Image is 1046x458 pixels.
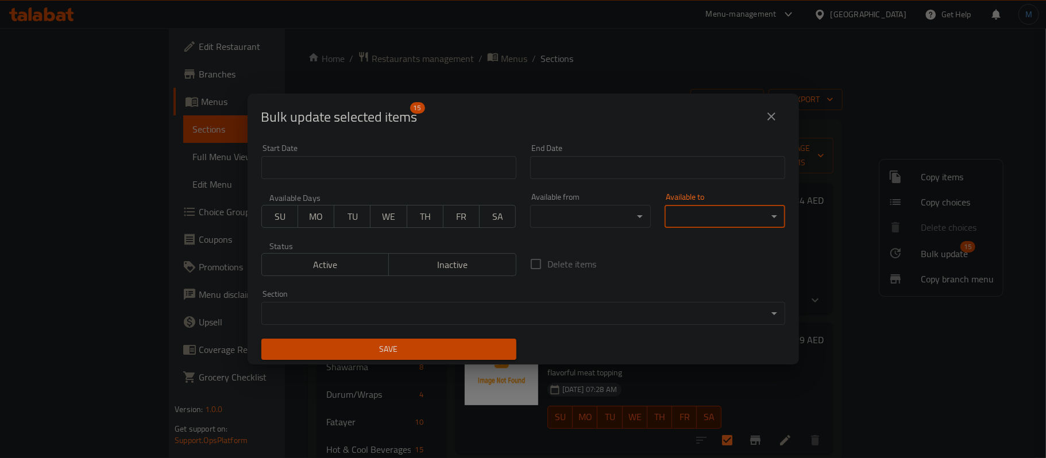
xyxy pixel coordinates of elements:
[530,205,651,228] div: ​
[267,257,385,273] span: Active
[334,205,370,228] button: TU
[412,208,439,225] span: TH
[484,208,511,225] span: SA
[448,208,475,225] span: FR
[758,103,785,130] button: close
[271,342,507,356] span: Save
[665,205,785,228] div: ​
[267,208,294,225] span: SU
[261,108,418,126] span: Selected items count
[261,253,389,276] button: Active
[407,205,443,228] button: TH
[339,208,366,225] span: TU
[261,302,785,325] div: ​
[410,102,425,114] span: 15
[303,208,330,225] span: MO
[393,257,512,273] span: Inactive
[298,205,334,228] button: MO
[370,205,407,228] button: WE
[375,208,402,225] span: WE
[388,253,516,276] button: Inactive
[261,339,516,360] button: Save
[261,205,298,228] button: SU
[443,205,480,228] button: FR
[479,205,516,228] button: SA
[548,257,597,271] span: Delete items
